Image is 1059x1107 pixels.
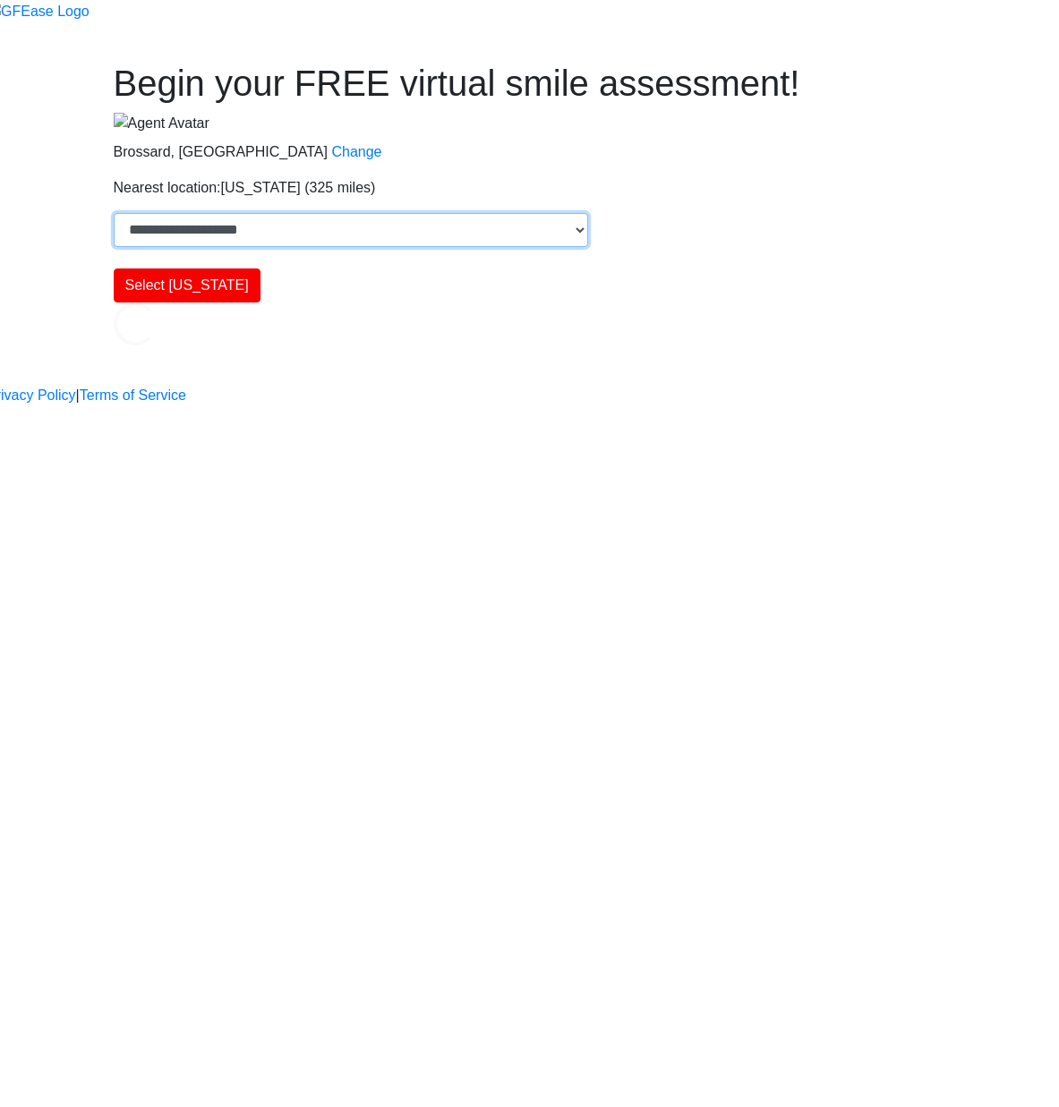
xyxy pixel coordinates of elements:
button: Select [US_STATE] [114,268,260,302]
a: Change [331,144,381,159]
span: [US_STATE] [221,180,301,195]
a: Terms of Service [80,385,186,406]
p: Nearest location: [114,177,946,199]
span: (325 miles) [304,180,375,195]
img: Agent Avatar [114,113,209,134]
span: Brossard, [GEOGRAPHIC_DATA] [114,144,328,159]
a: | [76,385,80,406]
h1: Begin your FREE virtual smile assessment! [114,62,946,105]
